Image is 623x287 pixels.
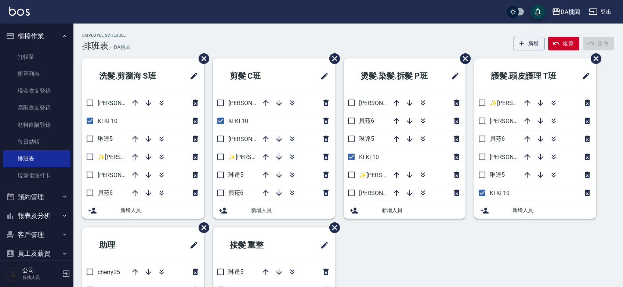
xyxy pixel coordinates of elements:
button: 預約管理 [3,187,70,207]
span: 琳達5 [98,135,113,142]
span: [PERSON_NAME]3 [490,154,537,161]
span: KI KI 10 [490,190,510,197]
span: [PERSON_NAME]3 [228,136,276,143]
a: 材料自購登錄 [3,116,70,133]
span: 貝菈6 [359,117,374,124]
span: 刪除班表 [585,48,602,69]
span: 修改班表的標題 [316,67,329,85]
span: 貝菈6 [228,189,243,196]
span: 貝菈6 [98,189,113,196]
span: KI KI 10 [98,118,117,125]
a: 高階收支登錄 [3,99,70,116]
span: 刪除班表 [454,48,472,69]
span: ✨[PERSON_NAME][PERSON_NAME] ✨16 [490,100,601,107]
button: 客戶管理 [3,225,70,244]
div: 新增人員 [474,202,596,219]
span: 刪除班表 [193,48,210,69]
button: save [530,4,545,19]
span: [PERSON_NAME]8 [98,172,145,179]
button: 櫃檯作業 [3,26,70,46]
h5: 公司 [22,267,60,274]
p: 服務人員 [22,274,60,281]
button: 新增 [514,37,545,50]
span: 修改班表的標題 [446,67,460,85]
h2: 剪髮 C班 [219,63,294,89]
h2: 燙髮.染髮.拆髮 P班 [349,63,441,89]
h2: 洗髮.剪瀏海 S班 [88,63,176,89]
a: 帳單列表 [3,65,70,82]
span: 刪除班表 [324,48,341,69]
span: 修改班表的標題 [577,67,590,85]
span: KI KI 10 [228,118,248,125]
button: 復原 [548,37,579,50]
span: 琳達5 [359,135,374,142]
a: 現金收支登錄 [3,82,70,99]
span: [PERSON_NAME]3 [359,100,406,107]
button: 員工及薪資 [3,244,70,263]
span: 新增人員 [120,207,198,214]
span: 修改班表的標題 [185,236,198,254]
div: 新增人員 [213,202,335,219]
span: 琳達5 [228,268,243,275]
span: 刪除班表 [193,217,210,238]
span: 修改班表的標題 [316,236,329,254]
span: 新增人員 [251,207,329,214]
span: [PERSON_NAME]8 [228,100,276,107]
span: 貝菈6 [490,135,505,142]
h2: Employee Schedule [82,33,131,38]
span: 新增人員 [382,207,460,214]
span: [PERSON_NAME]8 [359,190,406,197]
a: 現場電腦打卡 [3,167,70,184]
span: 琳達5 [228,171,243,178]
h2: 接髮 重整 [219,232,295,258]
h2: 助理 [88,232,156,258]
h2: 護髮.頭皮護理 T班 [480,63,572,89]
span: [PERSON_NAME]8 [490,118,537,125]
img: Logo [9,7,30,16]
span: [PERSON_NAME]3 [98,100,145,107]
span: 修改班表的標題 [185,67,198,85]
span: KI KI 10 [359,154,379,161]
div: 新增人員 [82,202,204,219]
button: DA桃園 [549,4,583,19]
div: DA桃園 [561,7,580,17]
div: 新增人員 [344,202,466,219]
a: 打帳單 [3,49,70,65]
h6: — DA桃園 [109,43,131,51]
span: 新增人員 [512,207,590,214]
span: ✨[PERSON_NAME][PERSON_NAME] ✨16 [228,154,339,161]
h3: 排班表 [82,41,109,51]
span: cherry25 [98,269,120,276]
button: 登出 [586,5,614,19]
span: 琳達5 [490,171,505,178]
span: 刪除班表 [324,217,341,238]
button: 報表及分析 [3,206,70,225]
img: Person [6,266,21,281]
a: 每日結帳 [3,133,70,150]
a: 排班表 [3,150,70,167]
span: ✨[PERSON_NAME][PERSON_NAME] ✨16 [359,172,470,179]
span: ✨[PERSON_NAME][PERSON_NAME] ✨16 [98,154,209,161]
